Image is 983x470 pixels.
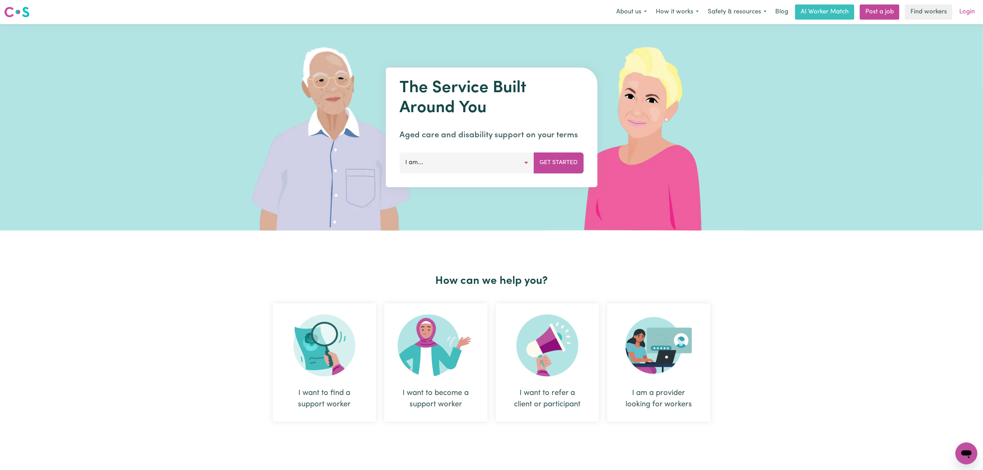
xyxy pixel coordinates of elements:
[399,152,534,173] button: I am...
[607,303,710,422] div: I am a provider looking for workers
[399,129,584,141] p: Aged care and disability support on your terms
[905,4,952,20] a: Find workers
[269,275,715,288] h2: How can we help you?
[401,387,471,410] div: I want to become a support worker
[399,78,584,118] h1: The Service Built Around You
[293,314,355,376] img: Search
[512,387,583,410] div: I want to refer a client or participant
[955,4,979,20] a: Login
[496,303,599,422] div: I want to refer a client or participant
[795,4,854,20] a: AI Worker Match
[534,152,584,173] button: Get Started
[516,314,578,376] img: Refer
[398,314,474,376] img: Become Worker
[703,5,771,19] button: Safety & resources
[955,442,977,464] iframe: Button to launch messaging window, conversation in progress
[384,303,488,422] div: I want to become a support worker
[651,5,703,19] button: How it works
[4,6,30,18] img: Careseekers logo
[273,303,376,422] div: I want to find a support worker
[612,5,651,19] button: About us
[4,4,30,20] a: Careseekers logo
[771,4,792,20] a: Blog
[626,314,692,376] img: Provider
[860,4,899,20] a: Post a job
[624,387,694,410] div: I am a provider looking for workers
[289,387,360,410] div: I want to find a support worker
